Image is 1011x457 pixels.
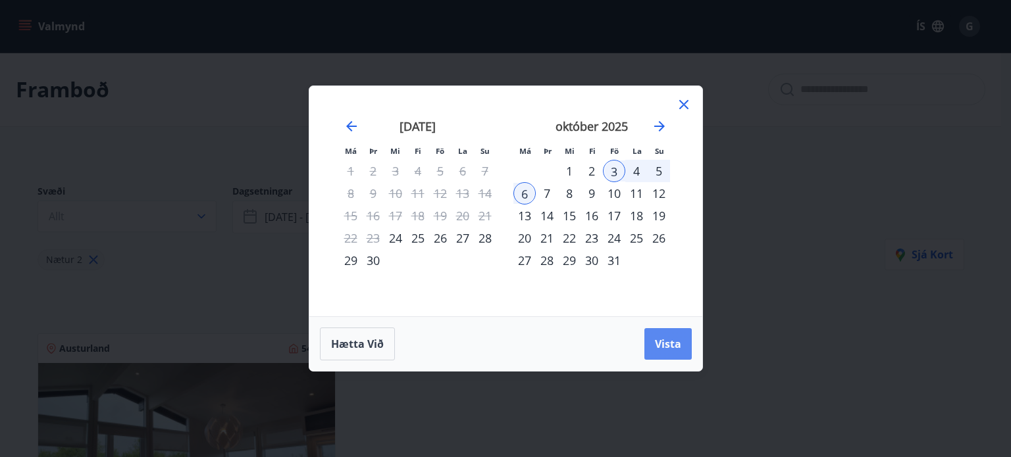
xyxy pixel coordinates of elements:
td: Not available. föstudagur, 19. september 2025 [429,204,452,227]
div: 15 [558,204,581,227]
td: Choose sunnudagur, 12. október 2025 as your check-in date. It’s available. [648,182,670,204]
td: Not available. fimmtudagur, 18. september 2025 [407,204,429,227]
small: Má [345,146,357,156]
td: Not available. miðvikudagur, 10. september 2025 [384,182,407,204]
div: 4 [625,160,648,182]
div: 30 [581,249,603,272]
div: 1 [558,160,581,182]
td: Not available. mánudagur, 1. september 2025 [340,160,362,182]
td: Choose þriðjudagur, 21. október 2025 as your check-in date. It’s available. [536,227,558,249]
div: 25 [625,227,648,249]
td: Choose miðvikudagur, 24. september 2025 as your check-in date. It’s available. [384,227,407,249]
td: Choose sunnudagur, 19. október 2025 as your check-in date. It’s available. [648,204,670,227]
small: Mi [390,146,400,156]
div: 14 [536,204,558,227]
td: Choose mánudagur, 20. október 2025 as your check-in date. It’s available. [513,227,536,249]
td: Selected. laugardagur, 4. október 2025 [625,160,648,182]
td: Choose laugardagur, 25. október 2025 as your check-in date. It’s available. [625,227,648,249]
div: 17 [603,204,625,227]
span: Vista [655,337,681,351]
div: 9 [581,182,603,204]
small: Fö [610,146,619,156]
div: 3 [603,160,625,182]
td: Not available. mánudagur, 15. september 2025 [340,204,362,227]
div: 19 [648,204,670,227]
div: 23 [581,227,603,249]
small: Fi [415,146,421,156]
div: Calendar [325,102,687,301]
div: Move backward to switch to the previous month. [344,118,359,134]
td: Choose fimmtudagur, 9. október 2025 as your check-in date. It’s available. [581,182,603,204]
div: 24 [603,227,625,249]
div: 8 [558,182,581,204]
td: Not available. sunnudagur, 14. september 2025 [474,182,496,204]
td: Choose fimmtudagur, 23. október 2025 as your check-in date. It’s available. [581,227,603,249]
td: Choose miðvikudagur, 1. október 2025 as your check-in date. It’s available. [558,160,581,182]
td: Selected as end date. mánudagur, 6. október 2025 [513,182,536,204]
span: Hætta við [331,337,384,351]
td: Not available. þriðjudagur, 16. september 2025 [362,204,384,227]
div: 26 [429,227,452,249]
td: Not available. föstudagur, 12. september 2025 [429,182,452,204]
td: Not available. þriðjudagur, 23. september 2025 [362,227,384,249]
td: Choose laugardagur, 18. október 2025 as your check-in date. It’s available. [625,204,648,227]
td: Not available. miðvikudagur, 17. september 2025 [384,204,407,227]
td: Choose fimmtudagur, 25. september 2025 as your check-in date. It’s available. [407,227,429,249]
div: 30 [362,249,384,272]
td: Not available. þriðjudagur, 2. september 2025 [362,160,384,182]
small: Su [655,146,664,156]
td: Choose föstudagur, 17. október 2025 as your check-in date. It’s available. [603,204,625,227]
td: Choose laugardagur, 11. október 2025 as your check-in date. It’s available. [625,182,648,204]
td: Not available. sunnudagur, 7. september 2025 [474,160,496,182]
td: Choose miðvikudagur, 8. október 2025 as your check-in date. It’s available. [558,182,581,204]
div: 10 [603,182,625,204]
div: Move forward to switch to the next month. [652,118,667,134]
td: Choose miðvikudagur, 29. október 2025 as your check-in date. It’s available. [558,249,581,272]
div: 5 [648,160,670,182]
td: Choose sunnudagur, 28. september 2025 as your check-in date. It’s available. [474,227,496,249]
div: 27 [452,227,474,249]
td: Choose miðvikudagur, 22. október 2025 as your check-in date. It’s available. [558,227,581,249]
td: Choose mánudagur, 29. september 2025 as your check-in date. It’s available. [340,249,362,272]
div: 20 [513,227,536,249]
td: Not available. sunnudagur, 21. september 2025 [474,204,496,227]
strong: [DATE] [400,118,436,134]
td: Not available. fimmtudagur, 4. september 2025 [407,160,429,182]
td: Choose sunnudagur, 26. október 2025 as your check-in date. It’s available. [648,227,670,249]
div: 16 [581,204,603,227]
td: Choose mánudagur, 13. október 2025 as your check-in date. It’s available. [513,204,536,227]
small: Su [480,146,490,156]
div: 18 [625,204,648,227]
td: Choose fimmtudagur, 30. október 2025 as your check-in date. It’s available. [581,249,603,272]
div: 24 [384,227,407,249]
div: 29 [340,249,362,272]
td: Not available. fimmtudagur, 11. september 2025 [407,182,429,204]
div: 21 [536,227,558,249]
small: Þr [544,146,552,156]
button: Hætta við [320,327,395,360]
small: La [633,146,642,156]
td: Choose þriðjudagur, 7. október 2025 as your check-in date. It’s available. [536,182,558,204]
td: Not available. mánudagur, 22. september 2025 [340,227,362,249]
td: Not available. þriðjudagur, 9. september 2025 [362,182,384,204]
strong: október 2025 [556,118,628,134]
div: 28 [474,227,496,249]
div: 28 [536,249,558,272]
td: Choose föstudagur, 24. október 2025 as your check-in date. It’s available. [603,227,625,249]
div: 31 [603,249,625,272]
div: 2 [581,160,603,182]
small: Mi [565,146,575,156]
div: 22 [558,227,581,249]
div: 13 [513,204,536,227]
div: 29 [558,249,581,272]
td: Not available. laugardagur, 13. september 2025 [452,182,474,204]
td: Choose föstudagur, 31. október 2025 as your check-in date. It’s available. [603,249,625,272]
div: 6 [513,182,536,204]
button: Vista [644,328,692,360]
div: 7 [536,182,558,204]
small: Fö [436,146,444,156]
small: Fi [589,146,596,156]
div: 26 [648,227,670,249]
td: Selected. sunnudagur, 5. október 2025 [648,160,670,182]
div: 25 [407,227,429,249]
